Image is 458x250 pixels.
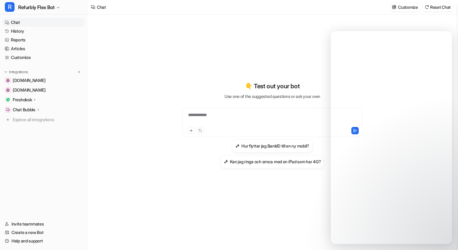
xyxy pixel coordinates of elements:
p: Integrations [9,70,28,74]
iframe: Intercom live chat [331,31,452,244]
p: Customize [398,4,418,10]
img: customize [392,5,396,9]
img: Freshdesk [6,98,10,102]
img: Chat Bubble [6,108,10,112]
a: Help and support [2,237,85,245]
h3: Hur flyttar jag BankID till en ny mobil? [241,143,309,149]
span: Refurbly Flex Bot [18,3,55,11]
p: Use one of the suggested questions or ask your own [224,93,320,99]
button: Customize [390,3,420,11]
img: reset [425,5,429,9]
img: support.refurbly.se [6,88,10,92]
span: [DOMAIN_NAME] [13,77,45,83]
a: Create a new Bot [2,228,85,237]
a: support.refurbly.se[DOMAIN_NAME] [2,86,85,94]
a: Articles [2,44,85,53]
img: menu_add.svg [77,70,81,74]
img: flex.refurbly.se [6,79,10,82]
button: Kan jag ringa och sms:a med en iPad som har 4G?Kan jag ringa och sms:a med en iPad som har 4G? [220,155,325,168]
p: Chat Bubble [13,107,35,113]
h3: Kan jag ringa och sms:a med en iPad som har 4G? [230,158,321,165]
img: Kan jag ringa och sms:a med en iPad som har 4G? [224,159,228,164]
a: Chat [2,18,85,27]
a: Customize [2,53,85,62]
img: expand menu [4,70,8,74]
a: History [2,27,85,35]
div: Chat [97,4,106,10]
a: Reports [2,36,85,44]
a: Invite teammates [2,220,85,228]
img: Hur flyttar jag BankID till en ny mobil? [235,144,240,148]
button: Hur flyttar jag BankID till en ny mobil?Hur flyttar jag BankID till en ny mobil? [232,139,313,153]
span: R [5,2,15,12]
span: [DOMAIN_NAME] [13,87,45,93]
span: Explore all integrations [13,115,82,125]
a: Explore all integrations [2,115,85,124]
a: flex.refurbly.se[DOMAIN_NAME] [2,76,85,85]
p: 👇 Test out your bot [245,82,300,91]
button: Integrations [2,69,30,75]
button: Reset Chat [423,3,453,11]
img: explore all integrations [5,117,11,123]
p: Freshdesk [13,97,32,103]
